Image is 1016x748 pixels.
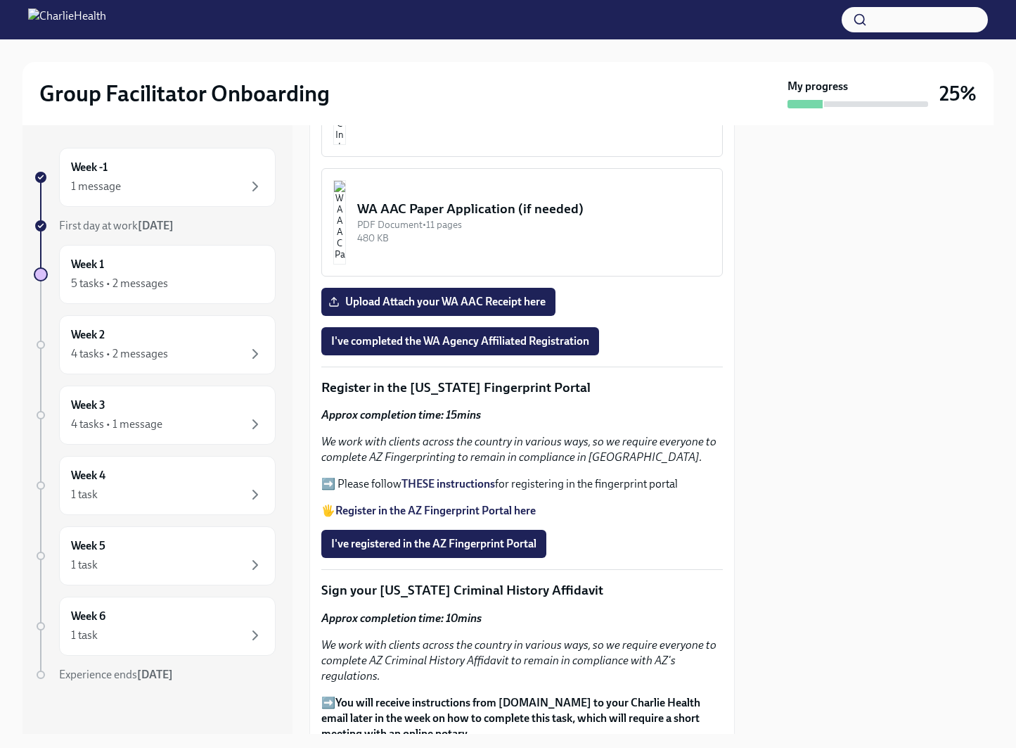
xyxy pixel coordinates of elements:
h6: Week 6 [71,609,105,624]
div: 1 task [71,487,98,502]
em: We work with clients across the country in various ways, so we require everyone to complete AZ Cr... [321,638,716,683]
a: Register in the AZ Fingerprint Portal here [335,504,536,517]
a: First day at work[DATE] [34,218,276,234]
h2: Group Facilitator Onboarding [39,80,330,108]
div: PDF Document • 11 pages [357,218,711,232]
div: 4 tasks • 2 messages [71,346,168,362]
p: 🖐️ [321,503,723,519]
a: THESE instructions [401,477,495,490]
h6: Week 1 [71,257,104,272]
h6: Week 2 [71,327,105,343]
a: Week 15 tasks • 2 messages [34,245,276,304]
label: Upload Attach your WA AAC Receipt here [321,288,555,316]
a: Week 51 task [34,526,276,585]
p: ➡️ Please follow for registering in the fingerprint portal [321,476,723,492]
a: Week 34 tasks • 1 message [34,386,276,445]
h6: Week -1 [71,160,108,175]
div: 480 KB [357,232,711,245]
a: Week 61 task [34,597,276,656]
p: ➡️ [321,695,723,742]
strong: [DATE] [138,219,174,232]
h3: 25% [939,81,977,106]
span: I've registered in the AZ Fingerprint Portal [331,537,536,551]
div: 1 task [71,628,98,643]
strong: Approx completion time: 15mins [321,408,481,421]
strong: My progress [787,79,848,94]
div: 4 tasks • 1 message [71,417,162,432]
div: 1 message [71,179,121,194]
img: WA AAC Paper Application (if needed) [333,180,346,265]
div: WA AAC Paper Application (if needed) [357,200,711,218]
div: 5 tasks • 2 messages [71,276,168,291]
button: WA AAC Paper Application (if needed)PDF Document•11 pages480 KB [321,168,723,277]
div: 1 task [71,557,98,573]
a: Week 41 task [34,456,276,515]
img: CharlieHealth [28,8,106,31]
span: First day at work [59,219,174,232]
button: I've registered in the AZ Fingerprint Portal [321,530,546,558]
h6: Week 3 [71,398,105,413]
strong: [DATE] [137,668,173,681]
h6: Week 4 [71,468,105,483]
h6: Week 5 [71,538,105,554]
strong: Approx completion time: 10mins [321,611,482,625]
a: Week 24 tasks • 2 messages [34,315,276,374]
button: I've completed the WA Agency Affiliated Registration [321,327,599,355]
em: We work with clients across the country in various ways, so we require everyone to complete AZ Fi... [321,435,716,464]
p: Sign your [US_STATE] Criminal History Affidavit [321,581,723,600]
p: Register in the [US_STATE] Fingerprint Portal [321,379,723,397]
span: Upload Attach your WA AAC Receipt here [331,295,546,309]
span: Experience ends [59,668,173,681]
span: I've completed the WA Agency Affiliated Registration [331,334,589,348]
strong: You will receive instructions from [DOMAIN_NAME] to your Charlie Health email later in the week o... [321,696,700,740]
a: Week -11 message [34,148,276,207]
